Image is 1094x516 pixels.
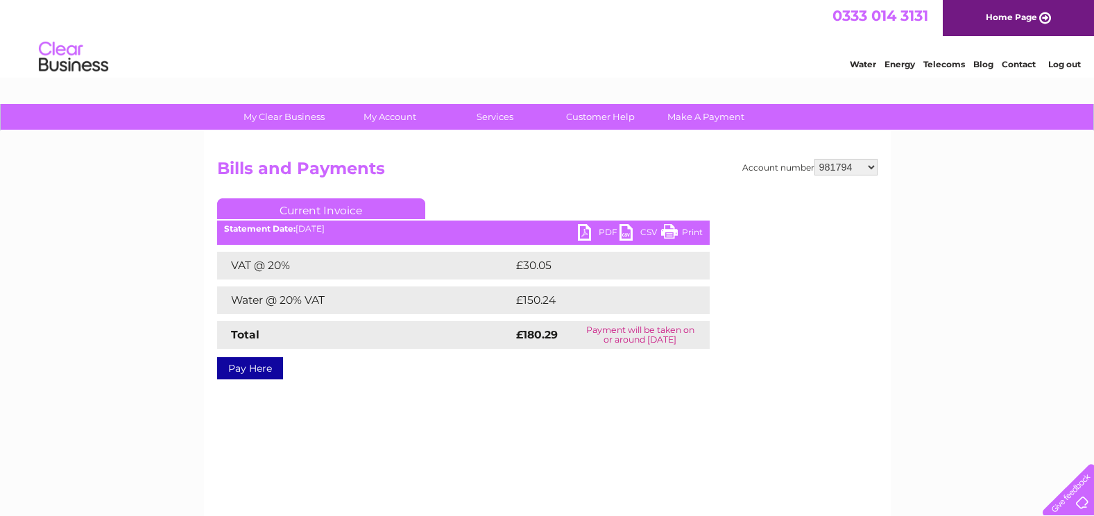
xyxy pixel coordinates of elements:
[973,59,993,69] a: Blog
[832,7,928,24] a: 0333 014 3131
[220,8,875,67] div: Clear Business is a trading name of Verastar Limited (registered in [GEOGRAPHIC_DATA] No. 3667643...
[231,328,259,341] strong: Total
[1002,59,1036,69] a: Contact
[227,104,341,130] a: My Clear Business
[923,59,965,69] a: Telecoms
[332,104,447,130] a: My Account
[513,286,684,314] td: £150.24
[217,159,878,185] h2: Bills and Payments
[742,159,878,175] div: Account number
[661,224,703,244] a: Print
[850,59,876,69] a: Water
[516,328,558,341] strong: £180.29
[649,104,763,130] a: Make A Payment
[884,59,915,69] a: Energy
[513,252,682,279] td: £30.05
[543,104,658,130] a: Customer Help
[578,224,619,244] a: PDF
[217,252,513,279] td: VAT @ 20%
[217,357,283,379] a: Pay Here
[217,224,710,234] div: [DATE]
[38,36,109,78] img: logo.png
[571,321,710,349] td: Payment will be taken on or around [DATE]
[217,286,513,314] td: Water @ 20% VAT
[438,104,552,130] a: Services
[1048,59,1081,69] a: Log out
[217,198,425,219] a: Current Invoice
[224,223,296,234] b: Statement Date:
[619,224,661,244] a: CSV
